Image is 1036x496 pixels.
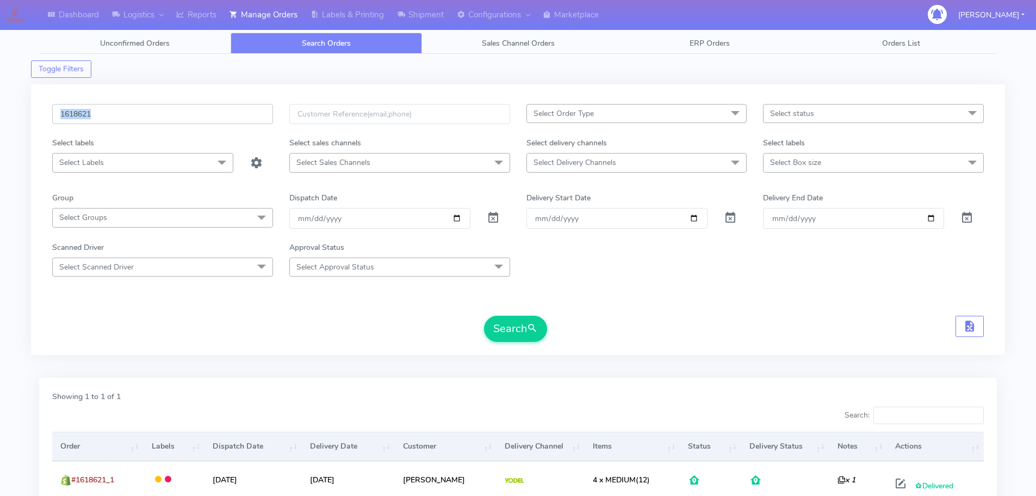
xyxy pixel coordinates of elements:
input: Customer Reference(email,phone) [289,104,510,124]
span: Delivered [915,481,953,491]
span: Select Box size [770,157,821,168]
i: x 1 [838,475,855,485]
th: Notes: activate to sort column ascending [829,432,887,461]
th: Dispatch Date: activate to sort column ascending [204,432,302,461]
label: Group [52,192,73,204]
span: 4 x MEDIUM [593,475,636,485]
span: (12) [593,475,650,485]
th: Delivery Channel: activate to sort column ascending [497,432,585,461]
label: Select labels [763,137,805,149]
span: Select Labels [59,157,104,168]
span: Select Delivery Channels [533,157,616,168]
th: Labels: activate to sort column ascending [143,432,204,461]
span: Orders List [882,38,920,48]
label: Approval Status [289,242,344,253]
span: Search Orders [302,38,351,48]
ul: Tabs [39,33,997,54]
span: Select Approval Status [296,262,374,272]
label: Select delivery channels [526,137,607,149]
button: Toggle Filters [31,60,91,78]
input: Search: [873,407,984,424]
span: Select Sales Channels [296,157,370,168]
th: Actions: activate to sort column ascending [887,432,984,461]
th: Delivery Status: activate to sort column ascending [741,432,829,461]
span: Sales Channel Orders [482,38,555,48]
span: Select Groups [59,212,107,223]
span: Select Order Type [533,108,594,119]
label: Select labels [52,137,94,149]
th: Customer: activate to sort column ascending [395,432,497,461]
label: Select sales channels [289,137,361,149]
label: Delivery Start Date [526,192,591,204]
label: Showing 1 to 1 of 1 [52,391,121,402]
th: Delivery Date: activate to sort column ascending [302,432,395,461]
th: Status: activate to sort column ascending [680,432,741,461]
input: Order Id [52,104,273,124]
img: shopify.png [60,475,71,486]
label: Delivery End Date [763,192,823,204]
th: Order: activate to sort column ascending [52,432,143,461]
button: [PERSON_NAME] [950,4,1033,26]
th: Items: activate to sort column ascending [585,432,680,461]
span: #1618621_1 [71,475,114,485]
img: Yodel [505,478,524,483]
span: ERP Orders [690,38,730,48]
label: Scanned Driver [52,242,104,253]
label: Search: [845,407,984,424]
span: Unconfirmed Orders [100,38,170,48]
button: Search [484,316,547,342]
label: Dispatch Date [289,192,337,204]
span: Select status [770,108,814,119]
span: Select Scanned Driver [59,262,134,272]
